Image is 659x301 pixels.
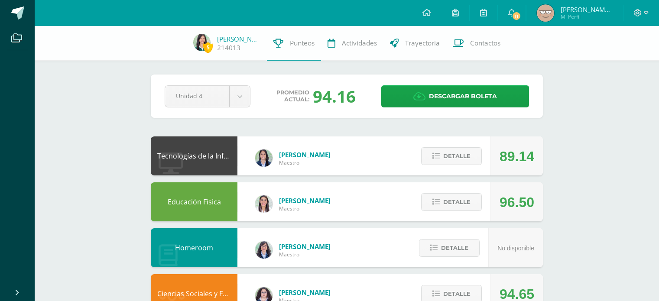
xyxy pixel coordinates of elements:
img: 01c6c64f30021d4204c203f22eb207bb.png [255,241,273,259]
span: [PERSON_NAME] [279,196,331,205]
span: [PERSON_NAME] [279,288,331,297]
div: 89.14 [500,137,534,176]
span: Contactos [470,39,500,48]
a: [PERSON_NAME] [217,35,260,43]
span: Maestro [279,159,331,166]
a: 214013 [217,43,240,52]
span: Punteos [290,39,315,48]
span: Descargar boleta [429,86,497,107]
span: Actividades [342,39,377,48]
span: Detalle [443,194,471,210]
div: 94.16 [313,85,356,107]
img: 7489ccb779e23ff9f2c3e89c21f82ed0.png [255,149,273,167]
span: [PERSON_NAME] [279,242,331,251]
div: 96.50 [500,183,534,222]
a: Descargar boleta [381,85,529,107]
span: Promedio actual: [276,89,309,103]
div: Tecnologías de la Información y Comunicación: Computación [151,136,237,175]
span: [PERSON_NAME] [PERSON_NAME] [561,5,613,14]
div: Educación Física [151,182,237,221]
span: 5 [203,42,213,53]
a: Punteos [267,26,321,61]
span: Trayectoria [405,39,440,48]
span: Maestro [279,205,331,212]
button: Detalle [419,239,480,257]
a: Actividades [321,26,383,61]
span: Unidad 4 [176,86,218,106]
img: 68dbb99899dc55733cac1a14d9d2f825.png [255,195,273,213]
button: Detalle [421,193,482,211]
span: [PERSON_NAME] [279,150,331,159]
span: 11 [512,11,521,21]
span: Mi Perfil [561,13,613,20]
span: Detalle [441,240,468,256]
div: Homeroom [151,228,237,267]
a: Contactos [446,26,507,61]
a: Unidad 4 [165,86,250,107]
img: 4c024f6bf71d5773428a8da74324d68e.png [193,34,211,51]
a: Trayectoria [383,26,446,61]
span: Detalle [443,148,471,164]
img: e3abb1ebbe6d3481a363f12c8e97d852.png [537,4,554,22]
button: Detalle [421,147,482,165]
span: Maestro [279,251,331,258]
span: No disponible [497,245,534,252]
